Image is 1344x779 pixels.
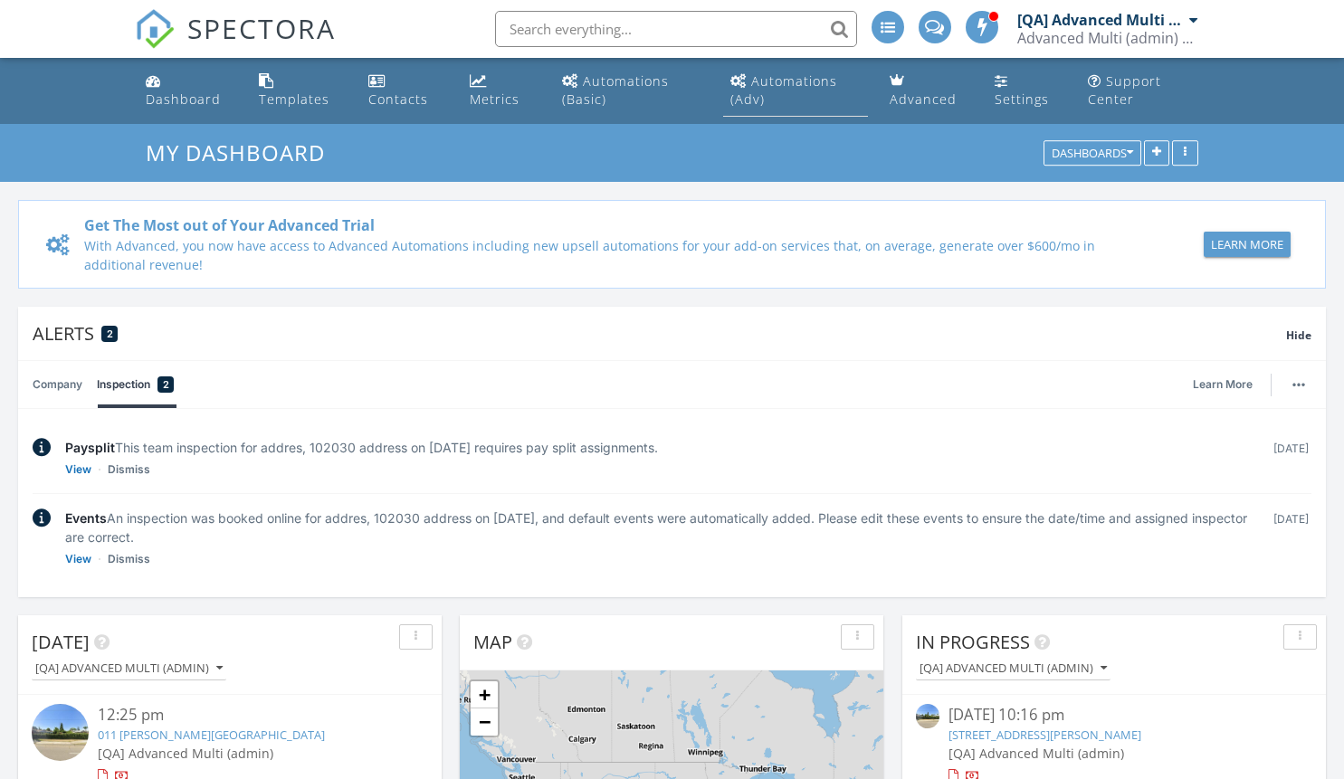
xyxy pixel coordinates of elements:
[187,9,336,47] span: SPECTORA
[948,745,1124,762] span: [QA] Advanced Multi (admin)
[65,550,91,568] a: View
[1193,375,1263,394] a: Learn More
[65,438,1256,457] div: This team inspection for addres, 102030 address on [DATE] requires pay split assignments.
[146,138,340,167] a: My Dashboard
[730,72,837,108] div: Automations (Adv)
[916,657,1110,681] button: [QA] Advanced Multi (admin)
[259,90,329,108] div: Templates
[462,65,540,117] a: Metrics
[84,236,1096,274] div: With Advanced, you now have access to Advanced Automations including new upsell automations for y...
[471,708,498,736] a: Zoom out
[108,550,150,568] a: Dismiss
[33,361,82,408] a: Company
[1286,328,1311,343] span: Hide
[35,662,223,675] div: [QA] Advanced Multi (admin)
[84,214,1096,236] div: Get The Most out of Your Advanced Trial
[33,508,51,527] img: info-2c025b9f2229fc06645a.svg
[33,321,1286,346] div: Alerts
[146,90,221,108] div: Dashboard
[1204,232,1291,257] button: Learn More
[1044,141,1141,166] button: Dashboards
[65,440,115,455] span: Paysplit
[916,630,1030,654] span: In Progress
[252,65,347,117] a: Templates
[1292,383,1305,386] img: ellipsis-632cfdd7c38ec3a7d453.svg
[32,657,226,681] button: [QA] Advanced Multi (admin)
[562,72,669,108] div: Automations (Basic)
[948,727,1141,743] a: [STREET_ADDRESS][PERSON_NAME]
[890,90,957,108] div: Advanced
[1211,236,1283,254] div: Learn More
[1017,29,1198,47] div: Advanced Multi (admin) Company
[1052,147,1133,160] div: Dashboards
[948,704,1279,727] div: [DATE] 10:16 pm
[32,630,90,654] span: [DATE]
[555,65,709,117] a: Automations (Basic)
[32,704,89,761] img: streetview
[470,90,519,108] div: Metrics
[882,65,973,117] a: Advanced
[1088,72,1161,108] div: Support Center
[920,662,1107,675] div: [QA] Advanced Multi (admin)
[107,328,113,340] span: 2
[65,508,1256,546] div: An inspection was booked online for addres, 102030 address on [DATE], and default events were aut...
[1081,65,1206,117] a: Support Center
[1271,508,1311,568] div: [DATE]
[33,438,51,457] img: info-2c025b9f2229fc06645a.svg
[65,510,107,526] span: Events
[163,375,169,394] span: 2
[135,24,336,62] a: SPECTORA
[916,704,939,727] img: streetview
[723,65,868,117] a: Automations (Advanced)
[471,681,498,708] a: Zoom in
[65,461,91,479] a: View
[98,704,396,727] div: 12:25 pm
[98,745,273,762] span: [QA] Advanced Multi (admin)
[108,461,150,479] a: Dismiss
[368,90,428,108] div: Contacts
[138,65,237,117] a: Dashboard
[1271,438,1311,479] div: [DATE]
[1017,11,1185,29] div: [QA] Advanced Multi (admin)
[473,630,512,654] span: Map
[97,361,174,408] a: Inspection
[98,727,325,743] a: 011 [PERSON_NAME][GEOGRAPHIC_DATA]
[995,90,1049,108] div: Settings
[361,65,448,117] a: Contacts
[987,65,1066,117] a: Settings
[495,11,857,47] input: Search everything...
[135,9,175,49] img: The Best Home Inspection Software - Spectora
